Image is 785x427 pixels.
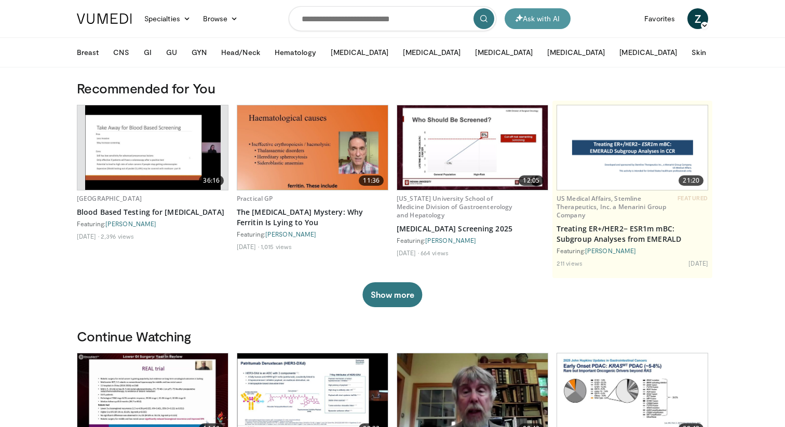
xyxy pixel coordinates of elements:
[678,195,708,202] span: FEATURED
[265,230,316,238] a: [PERSON_NAME]
[421,249,449,257] li: 664 views
[557,224,708,244] a: Treating ER+/HER2− ESR1m mBC: Subgroup Analyses from EMERALD
[237,207,388,228] a: The [MEDICAL_DATA] Mystery: Why Ferritin Is Lying to You
[199,175,224,186] span: 36:16
[77,105,228,190] a: 36:16
[77,328,708,345] h3: Continue Watching
[397,194,512,219] a: [US_STATE] University School of Medicine Division of Gastroenterology and Hepatology
[261,242,292,251] li: 1,015 views
[613,42,683,63] button: [MEDICAL_DATA]
[557,105,708,190] img: 5c3960eb-aea4-4e4e-a204-5b067e665462.png.620x360_q85_upscale.png
[107,42,135,63] button: CNS
[185,42,213,63] button: GYN
[77,207,228,217] a: Blood Based Testing for [MEDICAL_DATA]
[237,194,273,203] a: Practical GP
[557,246,708,255] div: Featuring:
[557,259,583,267] li: 211 views
[77,194,142,203] a: [GEOGRAPHIC_DATA]
[397,249,419,257] li: [DATE]
[215,42,266,63] button: Head/Neck
[688,259,708,267] li: [DATE]
[77,219,228,228] div: Featuring:
[519,175,544,186] span: 12:05
[324,42,395,63] button: [MEDICAL_DATA]
[237,230,388,238] div: Featuring:
[687,8,708,29] a: Z
[77,80,708,97] h3: Recommended for You
[397,105,548,190] img: 92e7bb93-159d-40f8-a927-22b1dfdc938f.620x360_q85_upscale.jpg
[268,42,323,63] button: Hematology
[425,237,476,244] a: [PERSON_NAME]
[138,42,158,63] button: GI
[101,232,134,240] li: 2,396 views
[397,105,548,190] a: 12:05
[105,220,156,227] a: [PERSON_NAME]
[138,8,197,29] a: Specialties
[397,236,548,244] div: Featuring:
[505,8,571,29] button: Ask with AI
[237,105,388,190] img: b9c7e32f-a5ed-413e-9f38-5ddd217fc877.620x360_q85_upscale.jpg
[289,6,496,31] input: Search topics, interventions
[397,42,467,63] button: [MEDICAL_DATA]
[160,42,183,63] button: GU
[85,105,221,190] img: 0a3144ee-dd9e-4a17-be35-ba5190d246eb.620x360_q85_upscale.jpg
[71,42,105,63] button: Breast
[469,42,539,63] button: [MEDICAL_DATA]
[197,8,245,29] a: Browse
[557,194,666,219] a: US Medical Affairs, Stemline Therapeutics, Inc. a Menarini Group Company
[237,242,259,251] li: [DATE]
[585,247,636,254] a: [PERSON_NAME]
[362,282,422,307] button: Show more
[77,232,99,240] li: [DATE]
[541,42,611,63] button: [MEDICAL_DATA]
[557,105,708,190] a: 21:20
[679,175,703,186] span: 21:20
[397,224,548,234] a: [MEDICAL_DATA] Screening 2025
[359,175,384,186] span: 11:36
[685,42,712,63] button: Skin
[638,8,681,29] a: Favorites
[237,105,388,190] a: 11:36
[77,13,132,24] img: VuMedi Logo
